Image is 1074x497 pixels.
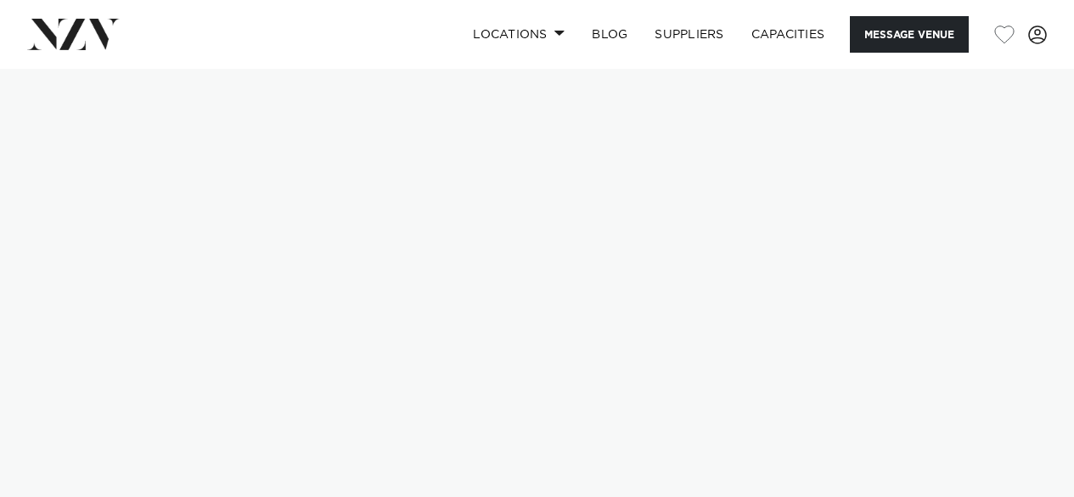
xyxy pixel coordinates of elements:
[578,16,641,53] a: BLOG
[641,16,737,53] a: SUPPLIERS
[27,19,120,49] img: nzv-logo.png
[850,16,969,53] button: Message Venue
[738,16,839,53] a: Capacities
[459,16,578,53] a: Locations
